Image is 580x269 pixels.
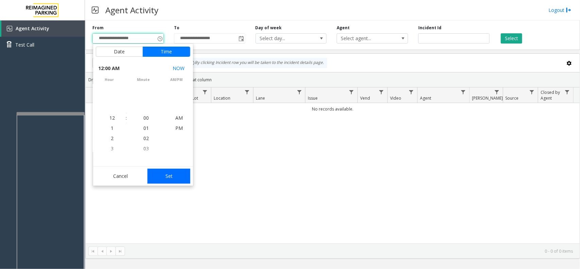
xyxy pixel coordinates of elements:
[566,6,572,14] img: logout
[92,25,104,31] label: From
[170,62,188,74] button: Select now
[256,34,312,43] span: Select day...
[102,2,162,18] h3: Agent Activity
[126,115,127,121] div: :
[144,135,149,141] span: 02
[99,64,120,73] span: 12:00 AM
[174,25,179,31] label: To
[256,95,265,101] span: Lane
[308,95,318,101] span: Issue
[144,125,149,131] span: 01
[96,47,143,57] button: Date tab
[176,115,183,121] span: AM
[541,89,560,101] span: Closed by Agent
[147,169,190,184] button: Set
[156,34,163,43] span: Toggle popup
[92,2,99,18] img: pageIcon
[111,125,114,131] span: 1
[176,125,183,131] span: PM
[111,135,114,141] span: 2
[501,33,522,44] button: Select
[548,6,572,14] a: Logout
[563,87,572,97] a: Closed by Agent Filter Menu
[144,115,149,121] span: 00
[129,248,573,254] kendo-pager-info: 0 - 0 of 0 items
[243,87,252,97] a: Location Filter Menu
[407,87,416,97] a: Video Filter Menu
[527,87,537,97] a: Source Filter Menu
[337,34,393,43] span: Select agent...
[143,47,190,57] button: Time tab
[377,87,386,97] a: Vend Filter Menu
[16,25,49,32] span: Agent Activity
[86,103,580,115] td: No records available.
[347,87,356,97] a: Issue Filter Menu
[186,58,327,68] div: By clicking Incident row you will be taken to the incident details page.
[420,95,431,101] span: Agent
[15,41,34,48] span: Test Call
[256,25,282,31] label: Day of week
[1,20,85,37] a: Agent Activity
[506,95,519,101] span: Source
[111,145,114,152] span: 3
[192,95,198,101] span: Lot
[96,169,146,184] button: Cancel
[86,74,580,86] div: Drag a column header and drop it here to group by that column
[160,77,193,82] span: AM/PM
[214,95,230,101] span: Location
[93,77,126,82] span: hour
[127,77,160,82] span: minute
[200,87,210,97] a: Lot Filter Menu
[238,34,245,43] span: Toggle popup
[492,87,502,97] a: Parker Filter Menu
[472,95,503,101] span: [PERSON_NAME]
[7,26,12,31] img: 'icon'
[459,87,468,97] a: Agent Filter Menu
[295,87,304,97] a: Lane Filter Menu
[390,95,401,101] span: Video
[418,25,441,31] label: Incident Id
[360,95,370,101] span: Vend
[86,87,580,243] div: Data table
[337,25,350,31] label: Agent
[110,115,115,121] span: 12
[144,145,149,152] span: 03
